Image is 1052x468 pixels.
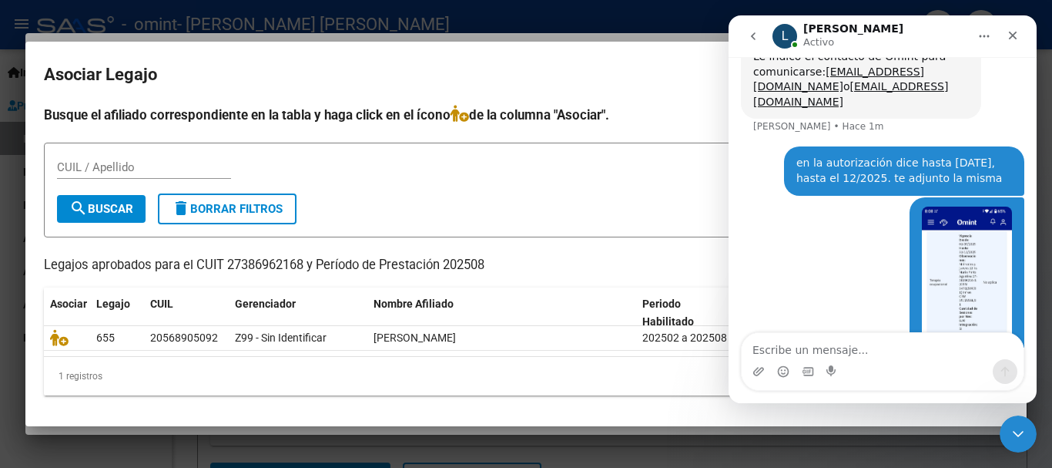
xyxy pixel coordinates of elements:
[98,350,110,362] button: Start recording
[264,344,289,369] button: Enviar un mensaje…
[44,288,90,338] datatable-header-cell: Asociar
[235,298,296,310] span: Gerenciador
[69,199,88,217] mat-icon: search
[1000,416,1037,453] iframe: Intercom live chat
[150,298,173,310] span: CUIL
[235,332,327,344] span: Z99 - Sin Identificar
[44,105,1008,125] h4: Busque el afiliado correspondiente en la tabla y haga click en el ícono de la columna "Asociar".
[144,288,229,338] datatable-header-cell: CUIL
[642,329,734,347] div: 202502 a 202508
[69,202,133,216] span: Buscar
[57,195,146,223] button: Buscar
[24,350,36,362] button: Adjuntar un archivo
[73,350,85,362] button: Selector de gif
[90,288,144,338] datatable-header-cell: Legajo
[44,256,1008,275] p: Legajos aprobados para el CUIT 27386962168 y Período de Prestación 202508
[150,329,218,347] div: 20568905092
[96,332,115,344] span: 655
[44,60,1008,89] h2: Asociar Legajo
[172,202,283,216] span: Borrar Filtros
[172,199,190,217] mat-icon: delete
[49,350,61,362] button: Selector de emoji
[367,288,636,338] datatable-header-cell: Nombre Afiliado
[374,298,454,310] span: Nombre Afiliado
[229,288,367,338] datatable-header-cell: Gerenciador
[642,298,694,328] span: Periodo Habilitado
[50,298,87,310] span: Asociar
[96,298,130,310] span: Legajo
[13,318,295,344] textarea: Escribe un mensaje...
[636,288,740,338] datatable-header-cell: Periodo Habilitado
[158,194,297,224] button: Borrar Filtros
[44,357,1008,396] div: 1 registros
[374,332,456,344] span: URCOLA SAGGESE VALENTIN
[729,15,1037,403] iframe: Intercom live chat
[12,182,296,426] div: user dice…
